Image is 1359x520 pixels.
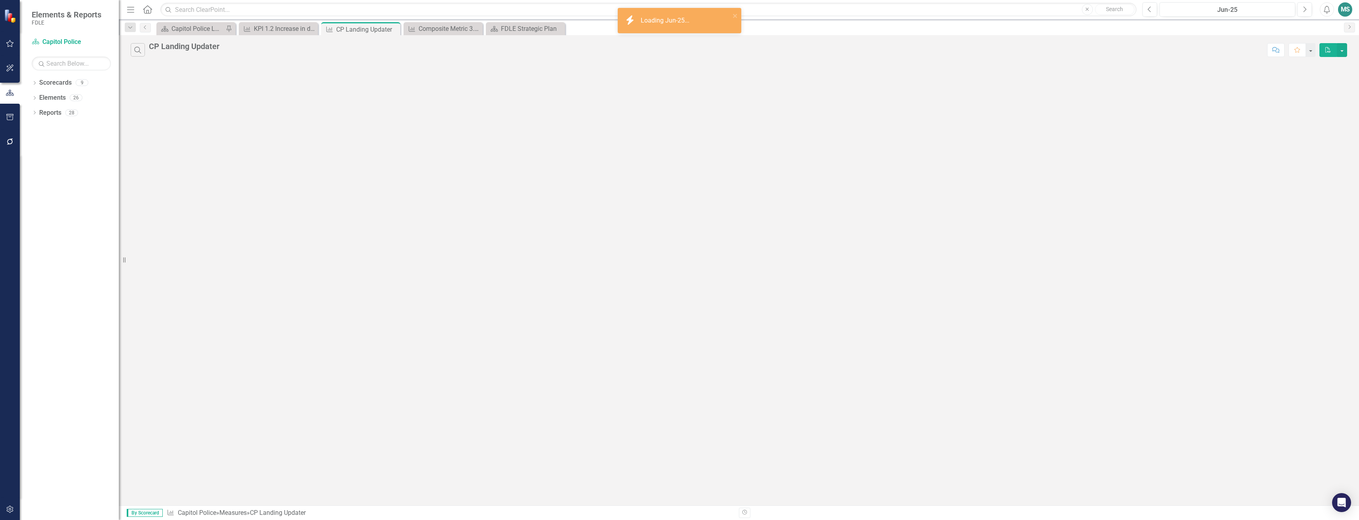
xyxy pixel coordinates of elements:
div: 9 [76,80,88,86]
div: Capitol Police Landing [171,24,224,34]
div: CP Landing Updater [250,509,306,516]
a: KPI 1.2 Increase in daily presence through proactive patrol and K-9. [241,24,316,34]
a: Composite Metric 3.1 Number of employment backgrounds completed [405,24,481,34]
img: ClearPoint Strategy [3,8,18,23]
div: CP Landing Updater [149,42,219,51]
button: Jun-25 [1159,2,1295,17]
div: CP Landing Updater [336,25,398,34]
small: FDLE [32,19,101,26]
a: FDLE Strategic Plan [488,24,563,34]
span: Search [1106,6,1123,12]
div: Open Intercom Messenger [1332,493,1351,512]
a: Reports [39,108,61,118]
span: Elements & Reports [32,10,101,19]
div: 28 [65,109,78,116]
input: Search Below... [32,57,111,70]
button: Search [1095,4,1134,15]
div: Jun-25 [1162,5,1292,15]
div: FDLE Strategic Plan [501,24,563,34]
a: Scorecards [39,78,72,87]
div: 26 [70,95,82,101]
button: MS [1338,2,1352,17]
div: KPI 1.2 Increase in daily presence through proactive patrol and K-9. [254,24,316,34]
a: Capitol Police [178,509,216,516]
span: By Scorecard [127,509,163,517]
div: » » [167,509,733,518]
a: Capitol Police [32,38,111,47]
input: Search ClearPoint... [160,3,1136,17]
button: close [733,11,738,20]
a: Capitol Police Landing [158,24,224,34]
a: Elements [39,93,66,102]
div: Composite Metric 3.1 Number of employment backgrounds completed [419,24,481,34]
div: Loading Jun-25... [641,16,691,25]
a: Measures [219,509,247,516]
